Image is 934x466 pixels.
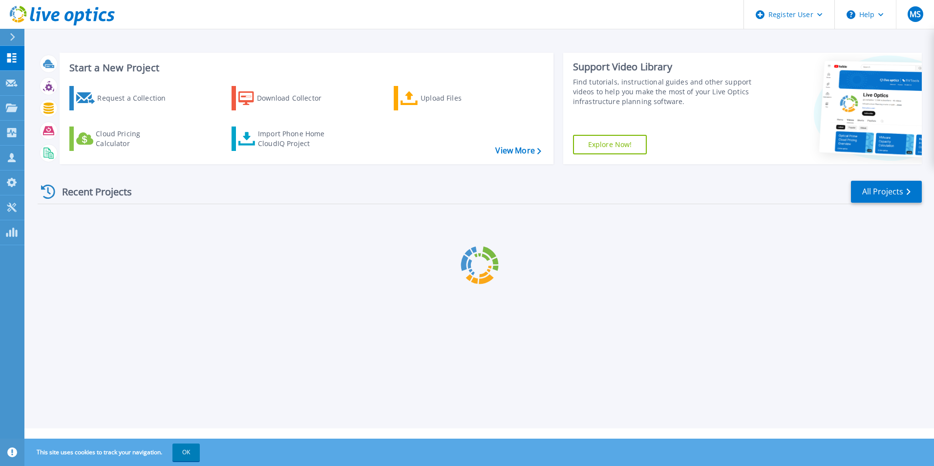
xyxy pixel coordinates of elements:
[69,127,178,151] a: Cloud Pricing Calculator
[69,63,541,73] h3: Start a New Project
[232,86,340,110] a: Download Collector
[38,180,145,204] div: Recent Projects
[573,77,756,106] div: Find tutorials, instructional guides and other support videos to help you make the most of your L...
[573,61,756,73] div: Support Video Library
[394,86,503,110] a: Upload Files
[27,444,200,461] span: This site uses cookies to track your navigation.
[69,86,178,110] a: Request a Collection
[96,129,174,148] div: Cloud Pricing Calculator
[172,444,200,461] button: OK
[851,181,922,203] a: All Projects
[97,88,175,108] div: Request a Collection
[421,88,499,108] div: Upload Files
[258,129,334,148] div: Import Phone Home CloudIQ Project
[257,88,335,108] div: Download Collector
[573,135,647,154] a: Explore Now!
[495,146,541,155] a: View More
[910,10,921,18] span: MS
